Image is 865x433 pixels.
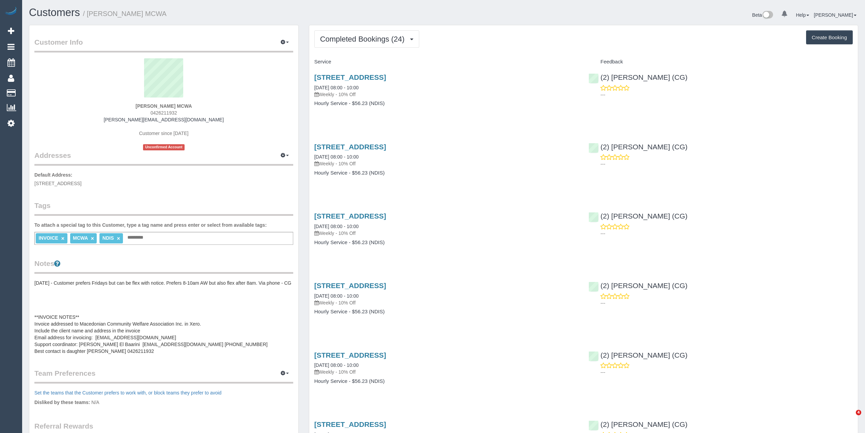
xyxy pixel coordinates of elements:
a: [STREET_ADDRESS] [314,212,386,220]
h4: Hourly Service - $56.23 (NDIS) [314,378,579,384]
h4: Hourly Service - $56.23 (NDIS) [314,309,579,315]
a: × [117,236,120,241]
strong: [PERSON_NAME] MCWA [136,103,192,109]
span: INVOICE [38,235,58,241]
a: (2) [PERSON_NAME] (CG) [588,351,688,359]
a: (2) [PERSON_NAME] (CG) [588,282,688,289]
label: To attach a special tag to this Customer, type a tag name and press enter or select from availabl... [34,222,267,228]
h4: Feedback [588,59,853,65]
p: --- [600,300,853,307]
span: Completed Bookings (24) [320,35,408,43]
h4: Hourly Service - $56.23 (NDIS) [314,240,579,245]
a: [STREET_ADDRESS] [314,73,386,81]
img: Automaid Logo [4,7,18,16]
a: [DATE] 08:00 - 10:00 [314,293,359,299]
legend: Notes [34,258,293,274]
p: Weekly - 10% Off [314,160,579,167]
h4: Hourly Service - $56.23 (NDIS) [314,101,579,106]
p: --- [600,369,853,376]
iframe: Intercom live chat [842,410,858,426]
a: (2) [PERSON_NAME] (CG) [588,212,688,220]
a: [STREET_ADDRESS] [314,351,386,359]
a: Help [796,12,809,18]
a: [DATE] 08:00 - 10:00 [314,85,359,90]
p: Weekly - 10% Off [314,91,579,98]
span: MCWA [73,235,88,241]
button: Create Booking [806,30,853,45]
a: [PERSON_NAME][EMAIL_ADDRESS][DOMAIN_NAME] [104,117,224,122]
span: Unconfirmed Account [143,144,185,150]
a: (2) [PERSON_NAME] (CG) [588,143,688,151]
span: [STREET_ADDRESS] [34,181,81,186]
a: Customers [29,6,80,18]
span: NDIS [103,235,114,241]
img: New interface [762,11,773,20]
h4: Hourly Service - $56.23 (NDIS) [314,170,579,176]
a: (2) [PERSON_NAME] (CG) [588,73,688,81]
legend: Team Preferences [34,368,293,384]
button: Completed Bookings (24) [314,30,419,48]
a: [DATE] 08:00 - 10:00 [314,362,359,368]
a: [STREET_ADDRESS] [314,282,386,289]
p: Weekly - 10% Off [314,299,579,306]
p: Weekly - 10% Off [314,230,579,237]
small: / [PERSON_NAME] MCWA [83,10,167,17]
a: [DATE] 08:00 - 10:00 [314,154,359,160]
p: --- [600,91,853,98]
h4: Service [314,59,579,65]
p: --- [600,161,853,167]
a: Beta [752,12,773,18]
span: 0426211932 [151,110,177,116]
span: 4 [856,410,861,415]
a: [STREET_ADDRESS] [314,420,386,428]
a: (2) [PERSON_NAME] (CG) [588,420,688,428]
legend: Customer Info [34,37,293,53]
label: Default Address: [34,171,73,178]
a: [PERSON_NAME] [814,12,856,18]
a: × [61,236,64,241]
a: × [91,236,94,241]
a: Set the teams that the Customer prefers to work with, or block teams they prefer to avoid [34,390,221,395]
label: Disliked by these teams: [34,399,90,406]
p: Weekly - 10% Off [314,369,579,375]
a: [DATE] 08:00 - 10:00 [314,224,359,229]
span: Customer since [DATE] [139,131,188,136]
pre: [DATE] - Customer prefers Fridays but can be flex with notice. Prefers 8-10am AW but also flex af... [34,280,293,355]
legend: Tags [34,200,293,216]
p: --- [600,230,853,237]
span: N/A [91,400,99,405]
a: [STREET_ADDRESS] [314,143,386,151]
